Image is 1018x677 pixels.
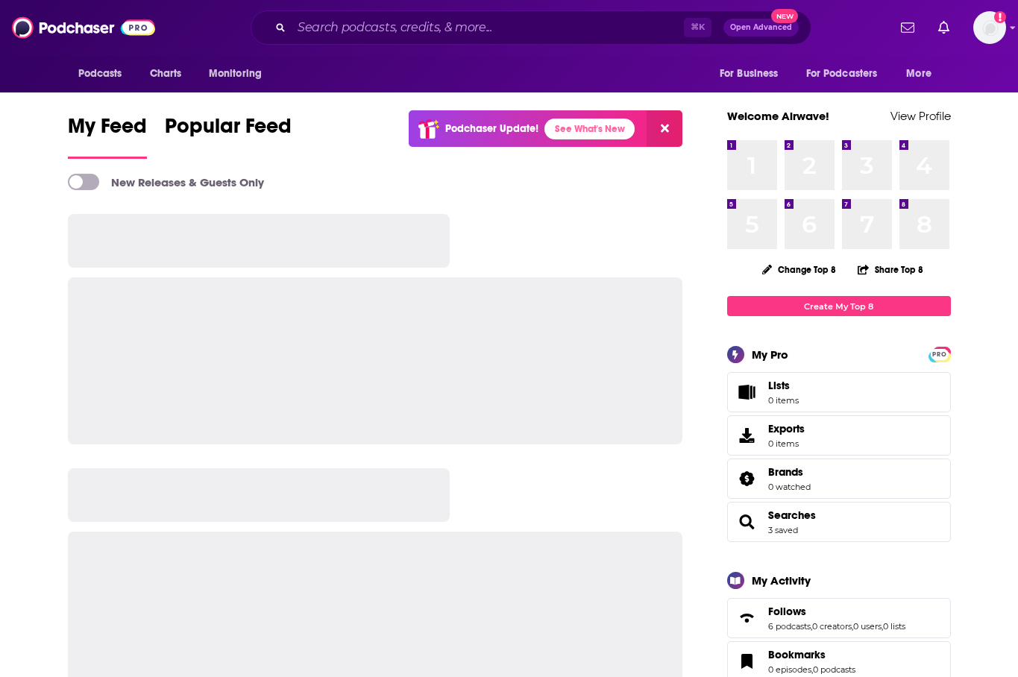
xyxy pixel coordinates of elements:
[853,621,882,632] a: 0 users
[768,422,805,435] span: Exports
[12,13,155,42] img: Podchaser - Follow, Share and Rate Podcasts
[68,174,264,190] a: New Releases & Guests Only
[68,60,142,88] button: open menu
[896,60,950,88] button: open menu
[883,621,905,632] a: 0 lists
[973,11,1006,44] img: User Profile
[857,255,924,284] button: Share Top 8
[209,63,262,84] span: Monitoring
[727,459,951,499] span: Brands
[882,621,883,632] span: ,
[732,651,762,672] a: Bookmarks
[811,664,813,675] span: ,
[931,349,949,360] span: PRO
[771,9,798,23] span: New
[445,122,538,135] p: Podchaser Update!
[768,379,790,392] span: Lists
[932,15,955,40] a: Show notifications dropdown
[730,24,792,31] span: Open Advanced
[198,60,281,88] button: open menu
[727,415,951,456] a: Exports
[768,379,799,392] span: Lists
[906,63,931,84] span: More
[890,109,951,123] a: View Profile
[768,648,855,661] a: Bookmarks
[768,605,806,618] span: Follows
[895,15,920,40] a: Show notifications dropdown
[768,525,798,535] a: 3 saved
[727,296,951,316] a: Create My Top 8
[709,60,797,88] button: open menu
[732,608,762,629] a: Follows
[797,60,899,88] button: open menu
[78,63,122,84] span: Podcasts
[768,508,816,522] a: Searches
[768,465,811,479] a: Brands
[768,648,826,661] span: Bookmarks
[150,63,182,84] span: Charts
[994,11,1006,23] svg: Add a profile image
[768,664,811,675] a: 0 episodes
[292,16,684,40] input: Search podcasts, credits, & more...
[165,113,292,159] a: Popular Feed
[544,119,635,139] a: See What's New
[684,18,711,37] span: ⌘ K
[732,425,762,446] span: Exports
[732,511,762,532] a: Searches
[813,664,855,675] a: 0 podcasts
[752,573,811,588] div: My Activity
[768,621,811,632] a: 6 podcasts
[768,438,805,449] span: 0 items
[812,621,852,632] a: 0 creators
[931,348,949,359] a: PRO
[68,113,147,159] a: My Feed
[165,113,292,148] span: Popular Feed
[720,63,779,84] span: For Business
[727,502,951,542] span: Searches
[727,598,951,638] span: Follows
[768,605,905,618] a: Follows
[732,468,762,489] a: Brands
[68,113,147,148] span: My Feed
[732,382,762,403] span: Lists
[768,395,799,406] span: 0 items
[768,482,811,492] a: 0 watched
[727,372,951,412] a: Lists
[251,10,811,45] div: Search podcasts, credits, & more...
[727,109,829,123] a: Welcome Airwave!
[723,19,799,37] button: Open AdvancedNew
[806,63,878,84] span: For Podcasters
[140,60,191,88] a: Charts
[752,347,788,362] div: My Pro
[973,11,1006,44] button: Show profile menu
[753,260,846,279] button: Change Top 8
[811,621,812,632] span: ,
[768,465,803,479] span: Brands
[973,11,1006,44] span: Logged in as AirwaveMedia
[852,621,853,632] span: ,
